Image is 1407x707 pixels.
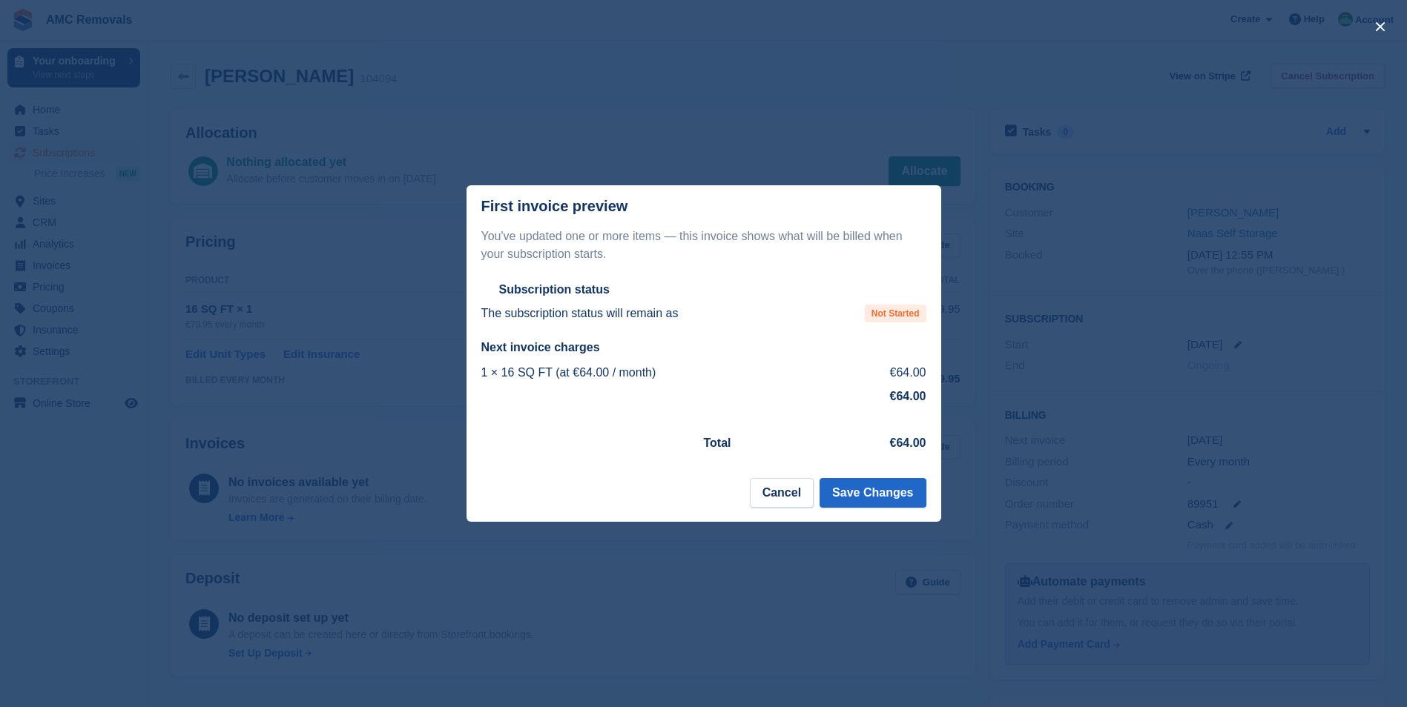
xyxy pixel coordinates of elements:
h2: Next invoice charges [481,340,926,355]
p: You've updated one or more items — this invoice shows what will be billed when your subscription ... [481,228,926,263]
button: close [1368,15,1392,39]
strong: €64.00 [890,437,926,449]
strong: Total [704,437,731,449]
p: First invoice preview [481,198,628,215]
h2: Subscription status [499,282,610,297]
strong: €64.00 [890,390,926,402]
button: Save Changes [820,478,926,508]
p: The subscription status will remain as [481,305,679,322]
button: Cancel [750,478,814,508]
td: €64.00 [849,361,926,385]
td: 1 × 16 SQ FT (at €64.00 / month) [481,361,850,385]
span: Not Started [865,305,926,322]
